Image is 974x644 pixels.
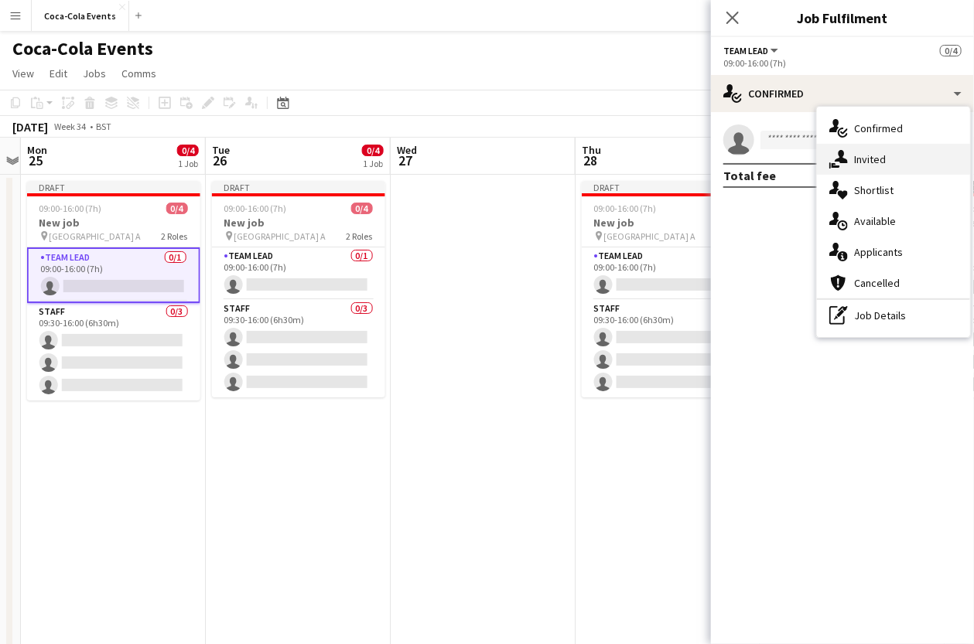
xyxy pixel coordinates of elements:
span: 25 [25,152,47,169]
span: 0/4 [940,45,962,56]
div: 1 Job [363,158,383,169]
app-card-role: Staff0/309:30-16:00 (6h30m) [27,303,200,400]
span: Mon [27,143,47,157]
div: Shortlist [817,175,970,206]
span: 2 Roles [347,230,373,242]
h1: Coca-Cola Events [12,37,153,60]
app-job-card: Draft09:00-16:00 (7h)0/4New job [GEOGRAPHIC_DATA] A2 RolesTeam Lead0/109:00-16:00 (7h) Staff0/309... [212,181,385,397]
div: 1 Job [178,158,198,169]
span: 2 Roles [162,230,188,242]
app-job-card: Draft09:00-16:00 (7h)0/4New job [GEOGRAPHIC_DATA] A2 RolesTeam Lead0/109:00-16:00 (7h) Staff0/309... [27,181,200,400]
h3: New job [212,216,385,230]
h3: New job [27,216,200,230]
a: Jobs [77,63,112,83]
button: Coca-Cola Events [32,1,129,31]
div: 09:00-16:00 (7h) [723,57,962,69]
app-card-role: Staff0/309:30-16:00 (6h30m) [582,300,755,397]
div: BST [96,121,111,132]
span: 09:00-16:00 (7h) [594,203,657,214]
a: Comms [115,63,162,83]
div: Applicants [817,237,970,267]
button: Team Lead [723,45,781,56]
span: [GEOGRAPHIC_DATA] A [50,230,142,242]
span: [GEOGRAPHIC_DATA] A [234,230,326,242]
div: Confirmed [817,113,970,144]
div: [DATE] [12,119,48,135]
div: Available [817,206,970,237]
span: 26 [210,152,230,169]
span: 27 [395,152,417,169]
span: Thu [582,143,601,157]
span: 09:00-16:00 (7h) [39,203,102,214]
app-job-card: Draft09:00-16:00 (7h)0/4New job [GEOGRAPHIC_DATA] A2 RolesTeam Lead0/109:00-16:00 (7h) Staff0/309... [582,181,755,397]
span: 0/4 [362,145,384,156]
span: Comms [121,66,156,80]
a: View [6,63,40,83]
a: Edit [43,63,73,83]
span: [GEOGRAPHIC_DATA] A [604,230,696,242]
span: Week 34 [51,121,90,132]
div: Draft [27,181,200,193]
span: Jobs [83,66,106,80]
app-card-role: Team Lead0/109:00-16:00 (7h) [27,247,200,303]
span: 28 [579,152,601,169]
span: Wed [397,143,417,157]
span: Tue [212,143,230,157]
div: Job Details [817,300,970,331]
div: Confirmed [711,75,974,112]
div: Invited [817,144,970,175]
div: Cancelled [817,267,970,298]
div: Draft [212,181,385,193]
div: Draft [582,181,755,193]
span: Team Lead [723,45,768,56]
span: View [12,66,34,80]
app-card-role: Staff0/309:30-16:00 (6h30m) [212,300,385,397]
span: 0/4 [166,203,188,214]
span: 0/4 [351,203,373,214]
span: 09:00-16:00 (7h) [224,203,287,214]
app-card-role: Team Lead0/109:00-16:00 (7h) [582,247,755,300]
app-card-role: Team Lead0/109:00-16:00 (7h) [212,247,385,300]
div: Total fee [723,168,776,183]
h3: New job [582,216,755,230]
span: 0/4 [177,145,199,156]
h3: Job Fulfilment [711,8,974,28]
span: Edit [50,66,67,80]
